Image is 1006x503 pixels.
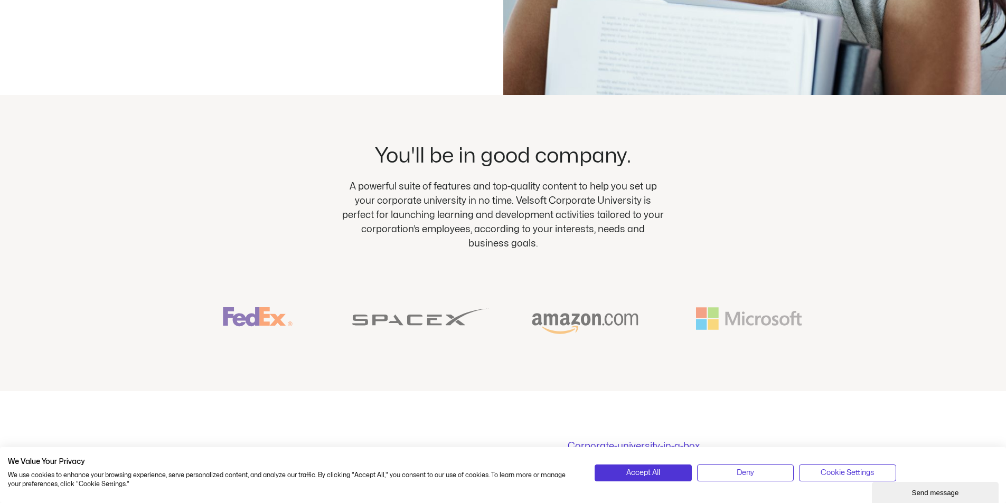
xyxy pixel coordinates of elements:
[342,146,665,167] h2: You'll be in good company.
[872,480,1001,503] iframe: chat widget
[799,464,896,481] button: Adjust cookie preferences
[342,179,665,251] p: A powerful suite of features and top-quality content to help you set up your corporate university...
[821,467,874,479] span: Cookie Settings
[595,464,691,481] button: Accept all cookies
[626,467,660,479] span: Accept All
[737,467,754,479] span: Deny
[8,457,579,467] h2: We Value Your Privacy
[697,464,794,481] button: Deny all cookies
[8,471,579,489] p: We use cookies to enhance your browsing experience, serve personalized content, and analyze our t...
